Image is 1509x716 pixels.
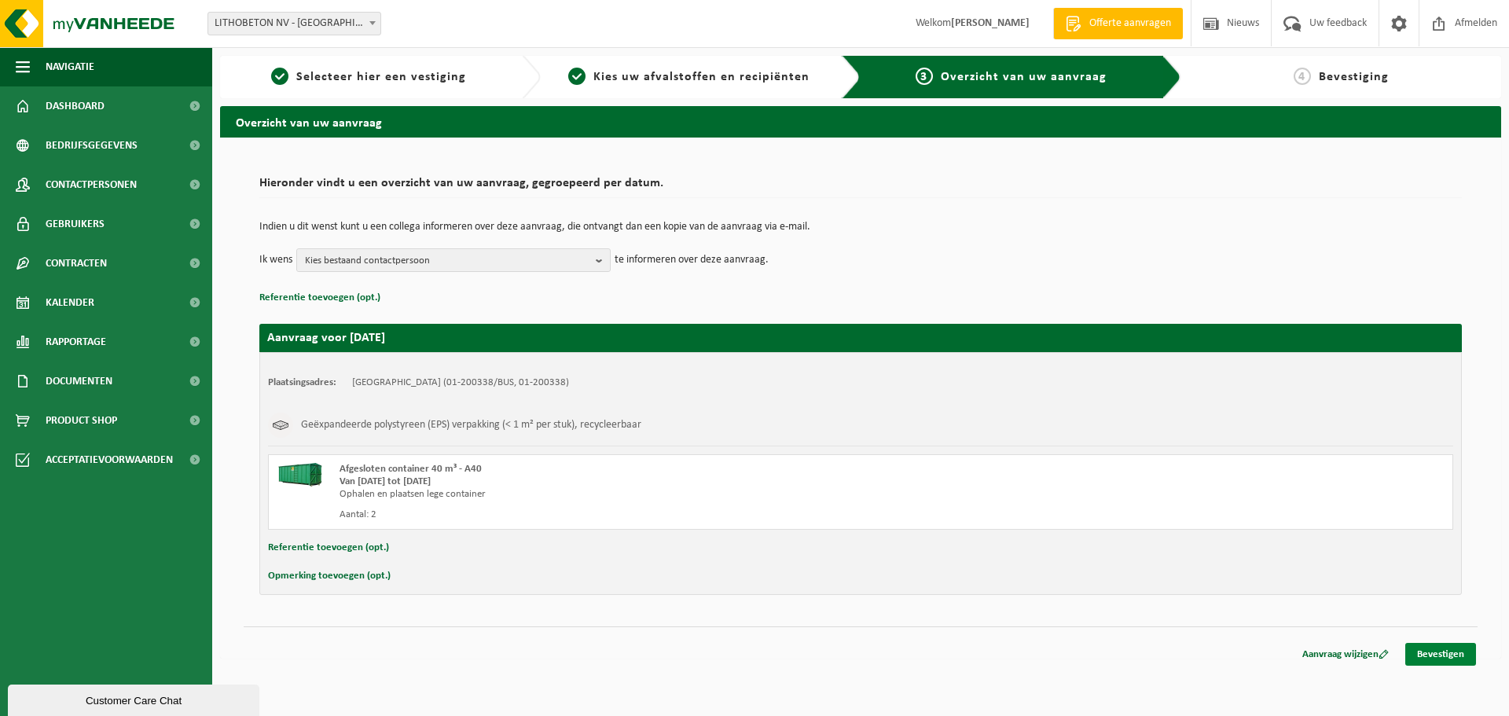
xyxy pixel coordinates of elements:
span: LITHOBETON NV - SNAASKERKE [207,12,381,35]
a: Aanvraag wijzigen [1291,643,1401,666]
button: Opmerking toevoegen (opt.) [268,566,391,586]
strong: Plaatsingsadres: [268,377,336,387]
span: Documenten [46,362,112,401]
span: 3 [916,68,933,85]
span: Afgesloten container 40 m³ - A40 [340,464,482,474]
strong: Van [DATE] tot [DATE] [340,476,431,487]
span: Overzicht van uw aanvraag [941,71,1107,83]
span: Bevestiging [1319,71,1389,83]
a: Offerte aanvragen [1053,8,1183,39]
strong: [PERSON_NAME] [951,17,1030,29]
button: Referentie toevoegen (opt.) [268,538,389,558]
span: Dashboard [46,86,105,126]
span: Kies bestaand contactpersoon [305,249,589,273]
h3: Geëxpandeerde polystyreen (EPS) verpakking (< 1 m² per stuk), recycleerbaar [301,413,641,438]
span: 2 [568,68,586,85]
span: 4 [1294,68,1311,85]
p: Ik wens [259,248,292,272]
p: te informeren over deze aanvraag. [615,248,769,272]
span: Contactpersonen [46,165,137,204]
span: Gebruikers [46,204,105,244]
span: Selecteer hier een vestiging [296,71,466,83]
a: 2Kies uw afvalstoffen en recipiënten [549,68,830,86]
span: Kalender [46,283,94,322]
span: Acceptatievoorwaarden [46,440,173,479]
span: Kies uw afvalstoffen en recipiënten [593,71,810,83]
iframe: chat widget [8,681,263,716]
a: Bevestigen [1405,643,1476,666]
span: 1 [271,68,288,85]
img: HK-XA-40-GN-00.png [277,463,324,487]
button: Kies bestaand contactpersoon [296,248,611,272]
a: 1Selecteer hier een vestiging [228,68,509,86]
td: [GEOGRAPHIC_DATA] (01-200338/BUS, 01-200338) [352,376,569,389]
button: Referentie toevoegen (opt.) [259,288,380,308]
h2: Overzicht van uw aanvraag [220,106,1501,137]
div: Aantal: 2 [340,509,923,521]
span: Rapportage [46,322,106,362]
span: LITHOBETON NV - SNAASKERKE [208,13,380,35]
strong: Aanvraag voor [DATE] [267,332,385,344]
span: Navigatie [46,47,94,86]
span: Offerte aanvragen [1085,16,1175,31]
span: Bedrijfsgegevens [46,126,138,165]
p: Indien u dit wenst kunt u een collega informeren over deze aanvraag, die ontvangt dan een kopie v... [259,222,1462,233]
div: Ophalen en plaatsen lege container [340,488,923,501]
span: Product Shop [46,401,117,440]
h2: Hieronder vindt u een overzicht van uw aanvraag, gegroepeerd per datum. [259,177,1462,198]
span: Contracten [46,244,107,283]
